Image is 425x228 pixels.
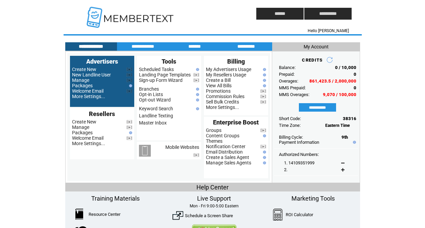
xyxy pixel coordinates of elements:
span: MMS Prepaid: [279,85,306,90]
span: Help Center [196,184,229,191]
a: Resource Center [89,212,120,217]
a: Branches [139,86,159,92]
img: video.png [126,126,132,129]
a: Promotions [206,88,231,94]
img: help.gif [261,73,266,76]
a: Master Inbox [139,120,167,126]
a: My Advertisers Usage [206,67,251,72]
a: Themes [206,138,222,144]
span: Billing Cycle: [279,135,303,140]
img: help.gif [194,107,199,110]
span: 0 [354,72,356,77]
img: video.png [126,73,132,77]
img: video.png [126,68,132,71]
img: help.gif [261,68,266,71]
span: Resellers [89,110,115,117]
span: 9th [341,135,348,140]
a: Email Distribution [206,149,243,155]
a: ROI Calculator [286,212,313,217]
img: video.png [193,73,199,77]
a: More Settings... [206,105,239,110]
a: New Landline User [72,72,111,77]
img: video.png [260,100,266,104]
img: help.gif [127,131,132,134]
img: video.png [193,153,199,157]
span: 9,070 / 100,000 [323,92,356,97]
img: video.png [260,95,266,98]
a: More Settings... [72,94,105,99]
span: Hello [PERSON_NAME] [308,28,349,33]
span: Eastern Time [325,123,350,128]
img: help.gif [194,88,199,91]
span: Time Zone: [279,123,301,128]
a: Packages [72,83,93,88]
a: Commission Rules [206,94,244,99]
span: Overages: [279,78,298,84]
a: Payment Information [279,140,319,145]
span: CREDITS [302,58,323,63]
a: Create a Bill [206,77,231,83]
a: More Settings... [72,141,105,146]
a: Mobile Websites [165,144,199,150]
img: help.gif [261,79,266,82]
img: help.gif [194,93,199,96]
img: ResourceCenter.png [75,209,83,220]
span: Authorized Numbers: [279,152,319,157]
img: help.gif [261,156,266,159]
span: Tools [162,58,176,65]
a: Manage [72,124,89,130]
img: help.gif [261,151,266,154]
span: Mon - Fri 9:00-5:00 Eastern [190,204,239,208]
a: Create a Sales Agent [206,155,249,160]
span: 0 [354,85,356,90]
span: 0 / 10,000 [335,65,356,70]
span: 38316 [343,116,356,121]
img: video.png [260,89,266,93]
a: Welcome Email [72,135,103,141]
span: 2. [284,167,287,172]
span: 1. 14109351999 [284,160,314,165]
span: Prepaid: [279,72,294,77]
img: video.png [126,136,132,140]
a: Create New [72,119,96,124]
a: Keyword Search [139,106,173,111]
a: Opt-out Wizard [139,97,171,102]
img: video.png [126,78,132,82]
a: Manage Sales Agents [206,160,251,165]
img: Calculator.png [273,209,283,221]
img: video.png [126,89,132,93]
span: Billing [227,58,245,65]
a: Scheduled Tasks [139,67,174,72]
img: help.gif [261,161,266,164]
span: Live Support [197,195,231,202]
img: help.gif [351,141,356,144]
img: help.gif [261,134,266,137]
img: video.png [260,145,266,149]
a: View All Bills [206,83,232,88]
img: ScreenShare.png [172,210,183,221]
img: help.gif [194,68,199,71]
a: Welcome Email [72,88,103,94]
span: Training Materials [91,195,140,202]
a: Schedule a Screen Share [185,213,233,218]
img: help.gif [127,84,132,87]
img: video.png [193,78,199,82]
span: Short Code: [279,116,301,121]
img: help.gif [261,84,266,87]
span: Advertisers [86,58,118,65]
a: My Resellers Usage [206,72,246,77]
img: video.png [126,120,132,124]
span: Balance: [279,65,296,70]
a: Landline Texting [139,113,173,118]
a: Manage [72,77,89,83]
span: My Account [304,44,329,49]
span: Enterprise Boost [213,119,259,126]
span: MMS Overages: [279,92,309,97]
img: video.png [260,129,266,132]
a: Packages [72,130,93,135]
span: Marketing Tools [291,195,335,202]
a: Opt-in Lists [139,92,163,97]
img: mobile-websites.png [139,145,151,157]
a: Content Groups [206,133,239,138]
a: Sell Bulk Credits [206,99,239,105]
